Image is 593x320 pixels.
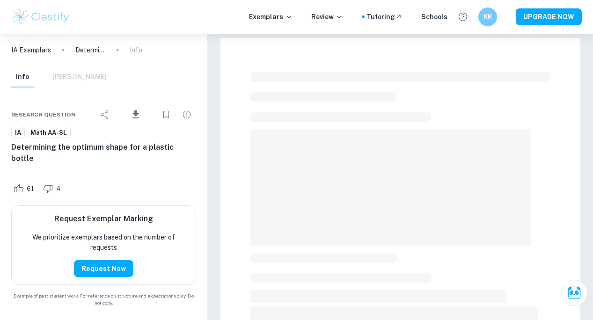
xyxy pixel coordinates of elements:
span: Math AA-SL [27,128,70,138]
h6: Determining the optimum shape for a plastic bottle [11,142,196,164]
a: Schools [421,12,447,22]
a: Tutoring [366,12,403,22]
p: Exemplars [249,12,293,22]
a: IA Exemplars [11,45,51,55]
a: Math AA-SL [27,127,71,138]
p: Review [311,12,343,22]
h6: Request Exemplar Marking [54,213,153,225]
p: Determining the optimum shape for a plastic bottle [75,45,105,55]
p: We prioritize exemplars based on the number of requests [19,232,188,253]
button: UPGRADE NOW [516,8,582,25]
button: Help and Feedback [455,9,471,25]
span: Research question [11,110,76,119]
div: Share [95,105,114,124]
button: KK [478,7,497,26]
p: Info [130,45,142,55]
span: 4 [51,184,66,194]
div: Report issue [177,105,196,124]
div: Bookmark [157,105,176,124]
div: Like [11,181,39,196]
span: Example of past student work. For reference on structure and expectations only. Do not copy. [11,292,196,306]
button: Request Now [74,260,133,277]
a: IA [11,127,25,138]
div: Download [116,102,155,127]
div: Dislike [41,181,66,196]
button: Info [11,67,34,87]
button: Ask Clai [561,280,587,306]
span: IA [12,128,24,138]
span: 61 [22,184,39,194]
h6: KK [483,12,493,22]
img: Clastify logo [11,7,71,26]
